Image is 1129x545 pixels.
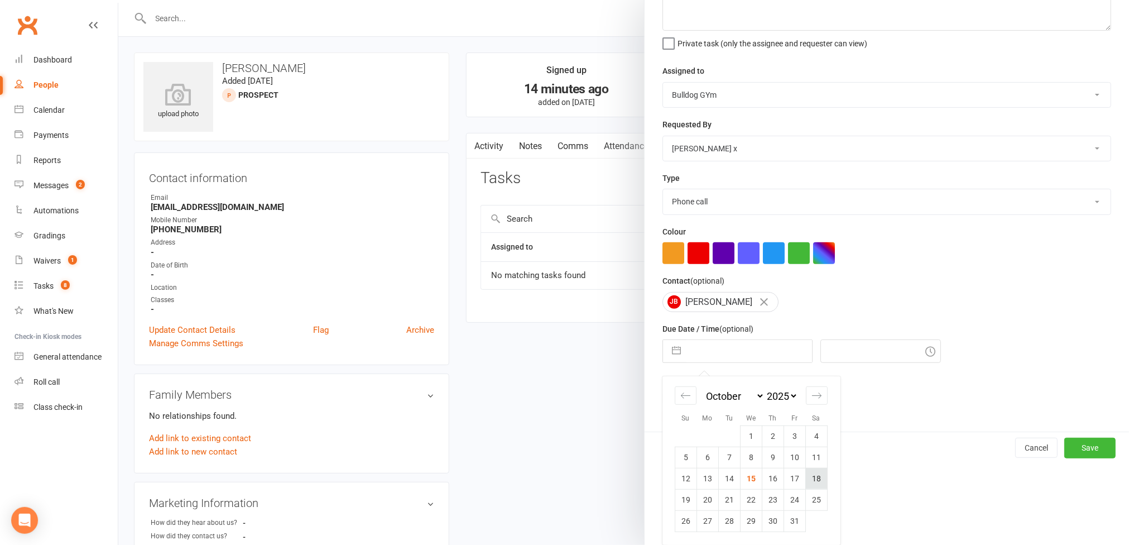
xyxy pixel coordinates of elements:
td: Monday, October 27, 2025 [696,510,718,532]
small: Mo [702,414,712,422]
td: Wednesday, October 8, 2025 [740,447,762,468]
div: Calendar [33,106,65,114]
label: Due Date / Time [662,323,753,335]
small: Su [681,414,689,422]
a: People [15,73,118,98]
td: Wednesday, October 1, 2025 [740,426,762,447]
a: General attendance kiosk mode [15,345,118,370]
a: Class kiosk mode [15,395,118,420]
label: Assigned to [662,65,704,77]
span: Private task (only the assignee and requester can view) [678,35,867,48]
td: Tuesday, October 21, 2025 [718,489,740,510]
label: Type [662,172,680,184]
span: JB [667,295,681,309]
a: Clubworx [13,11,41,39]
td: Monday, October 6, 2025 [696,447,718,468]
td: Thursday, October 30, 2025 [762,510,784,532]
div: Gradings [33,231,65,240]
td: Sunday, October 19, 2025 [675,489,696,510]
label: Contact [662,275,724,287]
small: (optional) [690,276,724,285]
a: Tasks 8 [15,274,118,299]
td: Monday, October 20, 2025 [696,489,718,510]
a: Roll call [15,370,118,395]
div: Messages [33,181,69,190]
div: Dashboard [33,55,72,64]
a: Reports [15,148,118,173]
label: Colour [662,226,686,238]
td: Saturday, October 18, 2025 [805,468,827,489]
div: General attendance [33,352,102,361]
small: Th [768,414,776,422]
div: Calendar [662,376,840,545]
td: Friday, October 3, 2025 [784,426,805,447]
div: Open Intercom Messenger [11,507,38,534]
td: Tuesday, October 7, 2025 [718,447,740,468]
div: Move backward to switch to the previous month. [675,386,696,405]
label: Email preferences [662,374,727,386]
small: We [746,414,756,422]
div: Roll call [33,377,60,386]
a: Payments [15,123,118,148]
a: Dashboard [15,47,118,73]
span: 1 [68,255,77,265]
td: Thursday, October 2, 2025 [762,426,784,447]
td: Saturday, October 11, 2025 [805,447,827,468]
span: 8 [61,280,70,290]
div: [PERSON_NAME] [662,292,779,312]
a: What's New [15,299,118,324]
td: Friday, October 17, 2025 [784,468,805,489]
div: Class check-in [33,403,83,412]
a: Messages 2 [15,173,118,198]
td: Saturday, October 4, 2025 [805,426,827,447]
td: Monday, October 13, 2025 [696,468,718,489]
a: Gradings [15,223,118,248]
div: Reports [33,156,61,165]
label: Requested By [662,118,712,131]
div: What's New [33,307,74,315]
button: Cancel [1015,438,1058,458]
small: Sa [812,414,820,422]
td: Tuesday, October 28, 2025 [718,510,740,532]
td: Thursday, October 16, 2025 [762,468,784,489]
a: Automations [15,198,118,223]
div: Automations [33,206,79,215]
td: Sunday, October 26, 2025 [675,510,696,532]
td: Sunday, October 12, 2025 [675,468,696,489]
td: Wednesday, October 29, 2025 [740,510,762,532]
td: Sunday, October 5, 2025 [675,447,696,468]
small: (optional) [719,324,753,333]
td: Wednesday, October 22, 2025 [740,489,762,510]
small: Tu [726,414,733,422]
div: Tasks [33,281,54,290]
div: People [33,80,59,89]
td: Tuesday, October 14, 2025 [718,468,740,489]
td: Wednesday, October 15, 2025 [740,468,762,489]
div: Move forward to switch to the next month. [806,386,828,405]
a: Calendar [15,98,118,123]
div: Waivers [33,256,61,265]
a: Waivers 1 [15,248,118,274]
td: Thursday, October 9, 2025 [762,447,784,468]
td: Thursday, October 23, 2025 [762,489,784,510]
td: Friday, October 10, 2025 [784,447,805,468]
div: Payments [33,131,69,140]
small: Fr [791,414,797,422]
td: Friday, October 31, 2025 [784,510,805,532]
button: Save [1064,438,1116,458]
span: 2 [76,180,85,189]
td: Friday, October 24, 2025 [784,489,805,510]
td: Saturday, October 25, 2025 [805,489,827,510]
